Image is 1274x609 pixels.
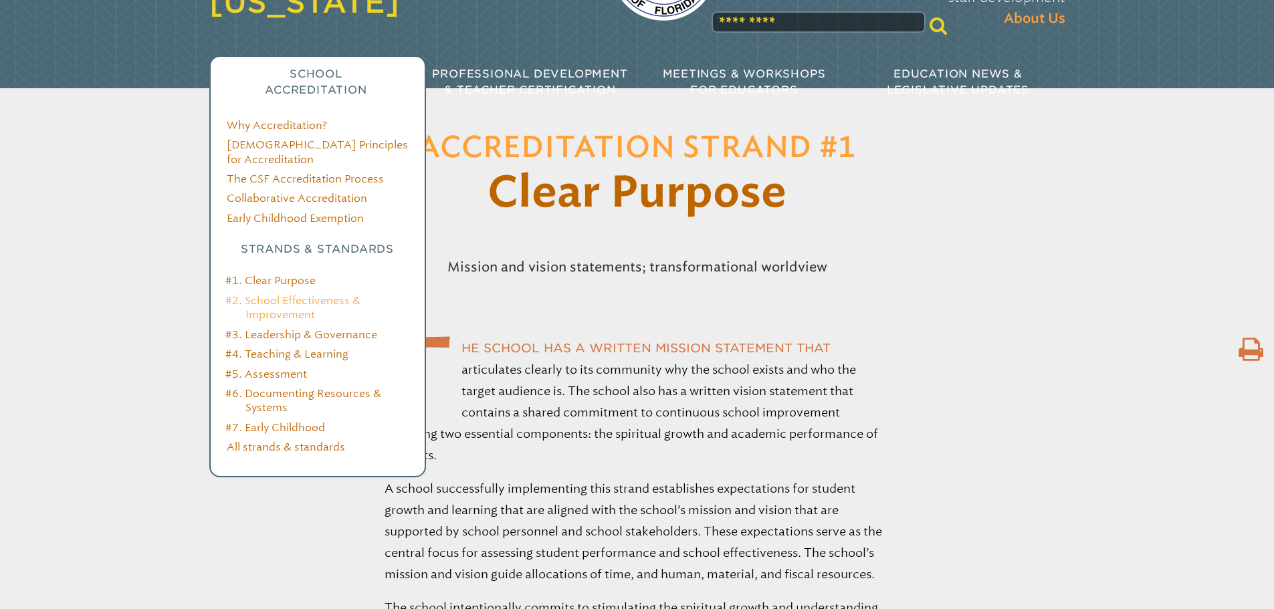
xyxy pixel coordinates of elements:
[225,274,316,287] a: #1. Clear Purpose
[227,212,364,225] a: Early Childhood Exemption
[227,172,384,185] a: The CSF Accreditation Process
[225,387,381,414] a: #6. Documenting Resources & Systems
[227,138,408,165] a: [DEMOGRAPHIC_DATA] Principles for Accreditation
[432,68,627,96] span: Professional Development & Teacher Certification
[225,328,377,341] a: #3. Leadership & Governance
[225,421,325,434] a: #7. Early Childhood
[225,348,348,360] a: #4. Teaching & Learning
[887,68,1029,96] span: Education News & Legislative Updates
[227,441,345,453] a: All strands & standards
[225,368,307,380] a: #5. Assessment
[227,241,409,257] h3: Strands & Standards
[265,68,366,96] span: School Accreditation
[488,172,786,215] span: Clear Purpose
[225,294,360,321] a: #2. School Effectiveness & Improvement
[385,338,890,466] p: he school has a written mission statement that articulates clearly to its community why the schoo...
[418,134,855,163] span: Accreditation Strand #1
[227,119,327,132] a: Why Accreditation?
[663,68,826,96] span: Meetings & Workshops for Educators
[1004,8,1065,29] span: About Us
[227,192,367,205] a: Collaborative Accreditation
[385,478,890,585] p: A school successfully implementing this strand establishes expectations for student growth and le...
[356,251,918,283] p: Mission and vision statements; transformational worldview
